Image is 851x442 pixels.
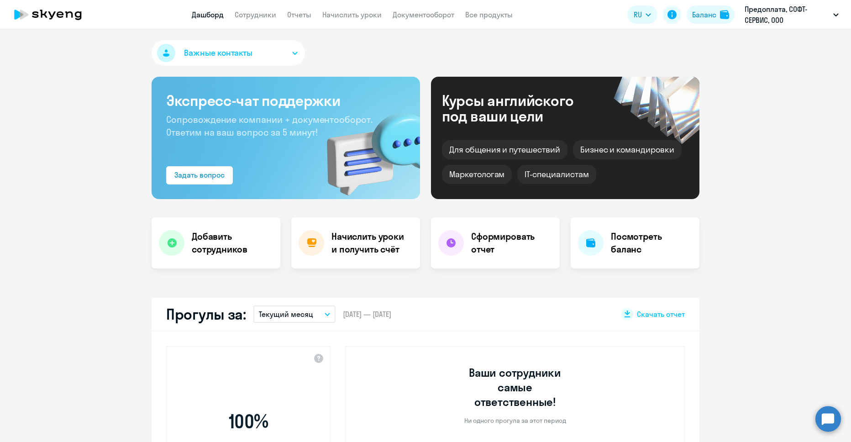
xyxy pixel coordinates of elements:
[166,114,373,138] span: Сопровождение компании + документооборот. Ответим на ваш вопрос за 5 минут!
[687,5,735,24] button: Балансbalance
[740,4,843,26] button: Предоплата, СОФТ-СЕРВИС, ООО
[322,10,382,19] a: Начислить уроки
[184,47,252,59] span: Важные контакты
[331,230,411,256] h4: Начислить уроки и получить счёт
[393,10,454,19] a: Документооборот
[166,305,246,323] h2: Прогулы за:
[573,140,682,159] div: Бизнес и командировки
[192,10,224,19] a: Дашборд
[634,9,642,20] span: RU
[517,165,596,184] div: IT-специалистам
[314,96,420,199] img: bg-img
[166,166,233,184] button: Задать вопрос
[442,165,512,184] div: Маркетологам
[287,10,311,19] a: Отчеты
[192,230,273,256] h4: Добавить сотрудников
[442,140,567,159] div: Для общения и путешествий
[720,10,729,19] img: balance
[611,230,692,256] h4: Посмотреть баланс
[745,4,830,26] p: Предоплата, СОФТ-СЕРВИС, ООО
[465,10,513,19] a: Все продукты
[259,309,313,320] p: Текущий месяц
[343,309,391,319] span: [DATE] — [DATE]
[627,5,657,24] button: RU
[471,230,552,256] h4: Сформировать отчет
[457,365,574,409] h3: Ваши сотрудники самые ответственные!
[235,10,276,19] a: Сотрудники
[152,40,305,66] button: Важные контакты
[442,93,598,124] div: Курсы английского под ваши цели
[196,410,301,432] span: 100 %
[166,91,405,110] h3: Экспресс-чат поддержки
[174,169,225,180] div: Задать вопрос
[692,9,716,20] div: Баланс
[464,416,566,425] p: Ни одного прогула за этот период
[253,305,336,323] button: Текущий месяц
[637,309,685,319] span: Скачать отчет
